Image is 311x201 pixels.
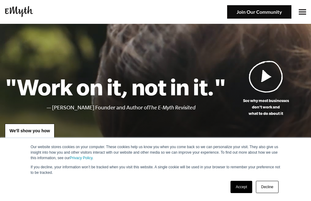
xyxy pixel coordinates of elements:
a: Privacy Policy [70,156,92,160]
a: See why most businessesdon't work andwhat to do about it [226,60,306,117]
p: See why most businesses don't work and what to do about it [226,97,306,117]
a: Decline [256,181,279,193]
i: The E-Myth Revisited [148,104,196,111]
h1: "Work on it, not in it." [5,73,226,100]
span: We'll show you how [9,128,50,133]
a: We'll show you how [5,124,54,138]
a: Accept [230,181,252,193]
p: If you decline, your information won’t be tracked when you visit this website. A single cookie wi... [31,164,280,175]
li: [PERSON_NAME] Founder and Author of [52,103,226,112]
img: Join Our Community [227,5,291,19]
img: Open Menu [299,9,306,15]
img: EMyth [5,6,33,17]
img: Play Video [249,60,283,93]
p: Our website stores cookies on your computer. These cookies help us know you when you come back so... [31,144,280,161]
